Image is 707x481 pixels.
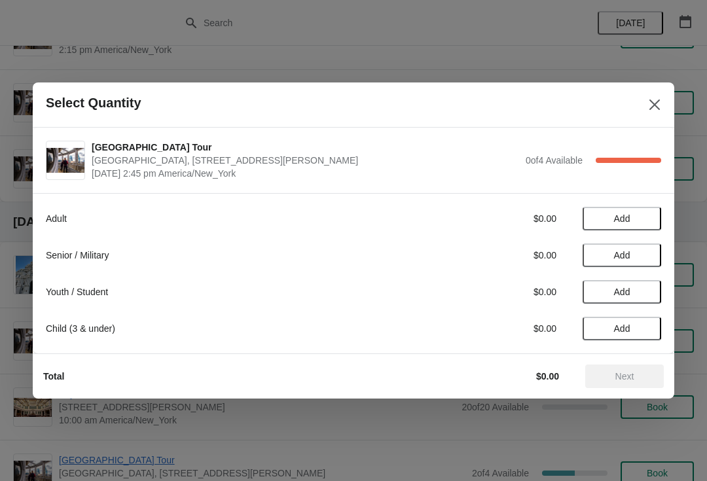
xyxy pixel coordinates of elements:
[92,141,519,154] span: [GEOGRAPHIC_DATA] Tour
[92,154,519,167] span: [GEOGRAPHIC_DATA], [STREET_ADDRESS][PERSON_NAME]
[43,371,64,382] strong: Total
[46,148,84,173] img: City Hall Tower Tour | City Hall Visitor Center, 1400 John F Kennedy Boulevard Suite 121, Philade...
[614,213,630,224] span: Add
[536,371,559,382] strong: $0.00
[526,155,583,166] span: 0 of 4 Available
[435,212,556,225] div: $0.00
[435,249,556,262] div: $0.00
[46,322,409,335] div: Child (3 & under)
[46,212,409,225] div: Adult
[583,317,661,340] button: Add
[92,167,519,180] span: [DATE] 2:45 pm America/New_York
[614,287,630,297] span: Add
[614,323,630,334] span: Add
[583,207,661,230] button: Add
[583,243,661,267] button: Add
[46,249,409,262] div: Senior / Military
[583,280,661,304] button: Add
[46,285,409,298] div: Youth / Student
[435,322,556,335] div: $0.00
[643,93,666,116] button: Close
[614,250,630,260] span: Add
[435,285,556,298] div: $0.00
[46,96,141,111] h2: Select Quantity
